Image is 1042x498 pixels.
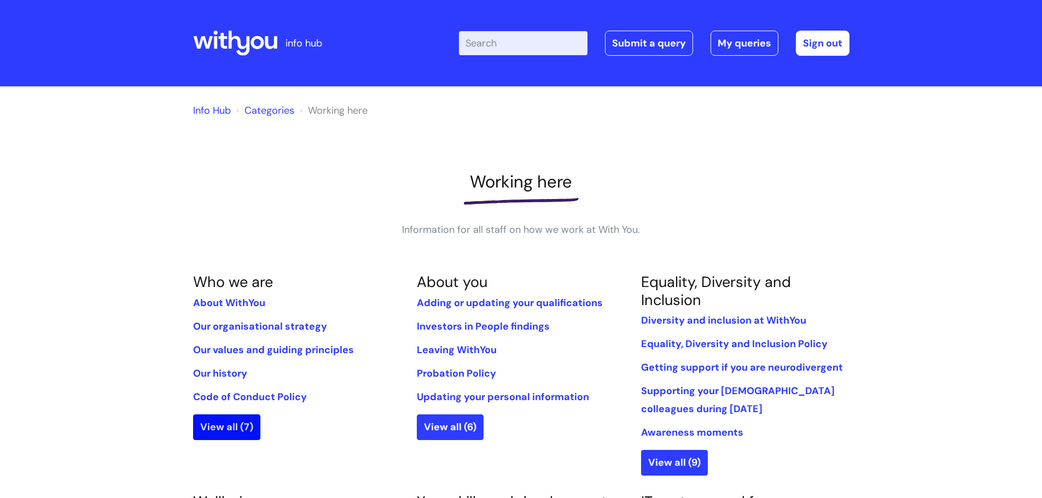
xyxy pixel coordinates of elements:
p: info hub [286,34,322,52]
a: Updating your personal information [417,390,589,403]
h1: Working here [193,172,849,192]
a: Adding or updating your qualifications [417,296,603,309]
a: Probation Policy [417,367,496,380]
a: View all (7) [193,414,260,440]
a: Supporting your [DEMOGRAPHIC_DATA] colleagues during [DATE] [641,384,835,415]
a: Equality, Diversity and Inclusion [641,272,791,309]
a: Our organisational strategy [193,320,327,333]
a: My queries [711,31,778,56]
input: Search [459,31,587,55]
a: Equality, Diversity and Inclusion Policy [641,337,828,350]
p: Information for all staff on how we work at With You. [357,221,685,238]
a: Our history [193,367,247,380]
a: View all (6) [417,414,484,440]
a: Diversity and inclusion at WithYou [641,314,806,327]
a: Submit a query [605,31,693,56]
a: About WithYou [193,296,265,309]
a: Sign out [796,31,849,56]
a: Our values and guiding principles [193,343,354,356]
a: Investors in People findings [417,320,550,333]
a: Awareness moments [641,426,743,439]
a: Getting support if you are neurodivergent [641,361,843,374]
li: Solution home [234,102,294,119]
a: View all (9) [641,450,708,475]
a: Info Hub [193,104,231,117]
a: Code of Conduct Policy [193,390,307,403]
a: Who we are [193,272,273,291]
a: Leaving WithYou [417,343,497,356]
a: About you [417,272,487,291]
li: Working here [297,102,368,119]
div: | - [459,31,849,56]
a: Categories [245,104,294,117]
